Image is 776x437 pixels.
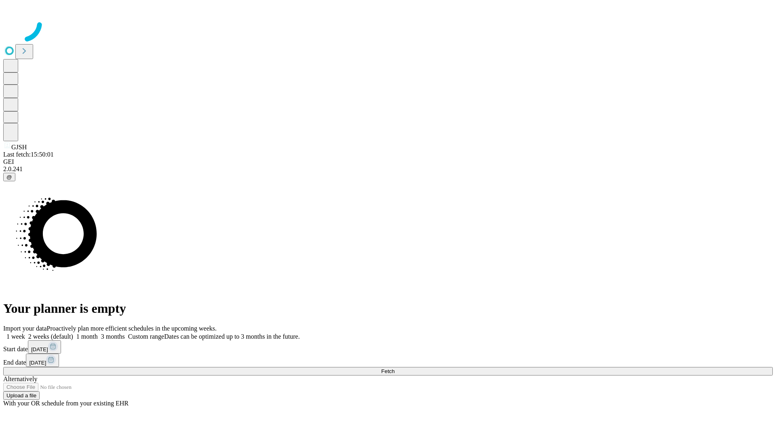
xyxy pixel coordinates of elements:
[128,333,164,340] span: Custom range
[47,325,217,332] span: Proactively plan more efficient schedules in the upcoming weeks.
[3,301,773,316] h1: Your planner is empty
[28,340,61,354] button: [DATE]
[3,340,773,354] div: Start date
[76,333,98,340] span: 1 month
[3,173,15,181] button: @
[31,346,48,352] span: [DATE]
[3,400,129,407] span: With your OR schedule from your existing EHR
[381,368,394,374] span: Fetch
[101,333,125,340] span: 3 months
[28,333,73,340] span: 2 weeks (default)
[11,144,27,151] span: GJSH
[3,165,773,173] div: 2.0.241
[3,375,37,382] span: Alternatively
[164,333,299,340] span: Dates can be optimized up to 3 months in the future.
[26,354,59,367] button: [DATE]
[6,174,12,180] span: @
[3,151,54,158] span: Last fetch: 15:50:01
[3,158,773,165] div: GEI
[3,367,773,375] button: Fetch
[29,360,46,366] span: [DATE]
[6,333,25,340] span: 1 week
[3,354,773,367] div: End date
[3,391,40,400] button: Upload a file
[3,325,47,332] span: Import your data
